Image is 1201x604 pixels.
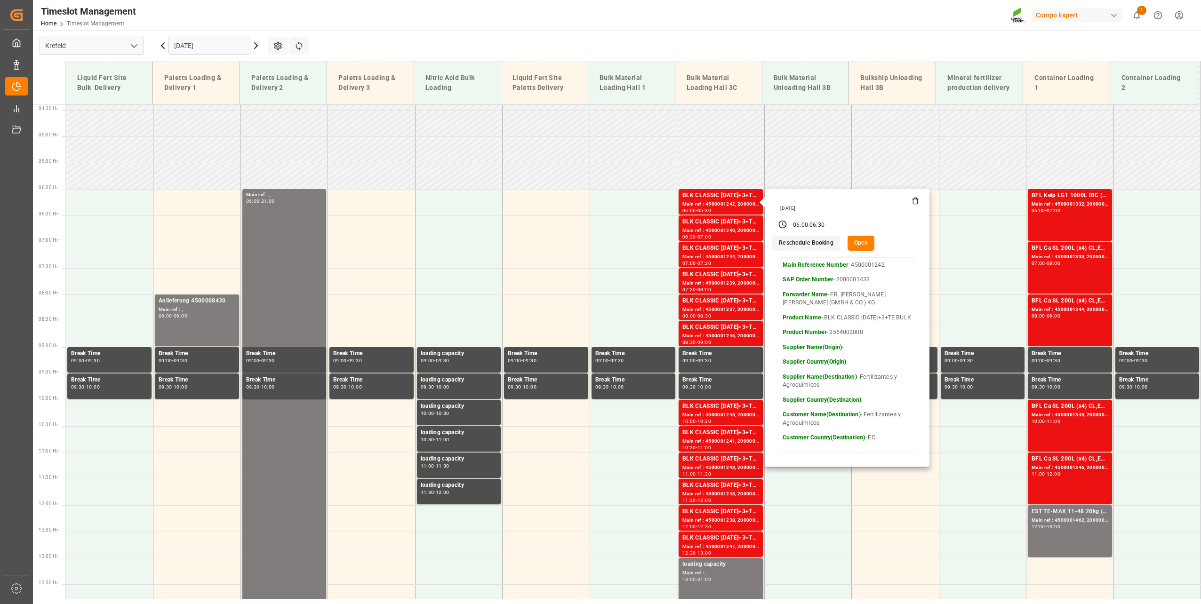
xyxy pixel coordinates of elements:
[697,314,711,318] div: 08:30
[682,507,759,517] div: BLK CLASSIC [DATE]+3+TE BULK
[682,375,759,385] div: Break Time
[509,69,580,96] div: Liquid Fert Site Paletts Delivery
[1032,191,1108,200] div: BFL Kelp LG1 1000L IBC (WW)
[1045,261,1047,265] div: -
[1032,349,1108,358] div: Break Time
[1047,314,1060,318] div: 09:00
[521,385,523,389] div: -
[696,287,697,292] div: -
[1045,525,1047,529] div: -
[682,525,696,529] div: 12:00
[333,349,410,358] div: Break Time
[697,525,711,529] div: 12:30
[39,396,58,401] span: 10:00 Hr
[1032,454,1108,464] div: BFL Ca SL 200L (x4) CL,ES,LAT MTO
[421,437,434,442] div: 10:30
[682,464,759,472] div: Main ref : 4500001243, 2000001433
[697,577,711,581] div: 21:00
[809,221,825,230] div: 06:30
[1032,525,1045,529] div: 12:00
[697,472,711,476] div: 11:30
[1047,208,1060,213] div: 07:00
[783,373,912,389] p: - Fertilizantes y Agroquímicos
[39,290,58,295] span: 08:00 Hr
[1047,261,1060,265] div: 08:00
[159,349,235,358] div: Break Time
[1119,385,1133,389] div: 09:30
[159,375,235,385] div: Break Time
[682,287,696,292] div: 07:30
[958,385,959,389] div: -
[783,434,865,441] strong: Customer Country(Destination)
[1032,314,1045,318] div: 08:00
[682,551,696,555] div: 12:30
[682,498,696,502] div: 11:30
[261,199,275,203] div: 21:00
[421,464,434,468] div: 11:00
[246,385,260,389] div: 09:30
[783,343,912,352] p: -
[783,291,912,307] p: - FR. [PERSON_NAME] [PERSON_NAME] (GMBH & CO.) KG
[71,358,85,363] div: 09:00
[1032,411,1108,419] div: Main ref : 4500001345, 2000001585
[40,37,144,55] input: Type to search/select
[335,69,406,96] div: Paletts Loading & Delivery 3
[682,358,696,363] div: 09:00
[1045,419,1047,423] div: -
[682,261,696,265] div: 07:00
[808,221,809,230] div: -
[436,464,449,468] div: 11:30
[682,481,759,490] div: BLK CLASSIC [DATE]+3+TE BULK
[1047,419,1060,423] div: 11:00
[682,577,696,581] div: 13:00
[772,236,840,251] button: Reschedule Booking
[783,291,827,298] strong: Forwarder Name
[39,317,58,322] span: 08:30 Hr
[682,306,759,314] div: Main ref : 4500001237, 2000001433
[174,314,187,318] div: 09:00
[508,385,521,389] div: 09:30
[945,385,958,389] div: 09:30
[421,402,497,411] div: loading capacity
[1045,208,1047,213] div: -
[697,498,711,502] div: 12:00
[434,385,435,389] div: -
[421,358,434,363] div: 09:00
[682,533,759,543] div: BLK CLASSIC [DATE]+3+TE BULK
[73,69,145,96] div: Liquid Fert Site Bulk Delivery
[421,481,497,490] div: loading capacity
[682,419,696,423] div: 10:00
[682,227,759,235] div: Main ref : 4500001240, 2000001433
[610,385,624,389] div: 10:00
[39,159,58,164] span: 05:30 Hr
[159,358,172,363] div: 09:00
[960,385,973,389] div: 10:00
[682,191,759,200] div: BLK CLASSIC [DATE]+3+TE BULK
[174,385,187,389] div: 10:00
[39,238,58,243] span: 07:00 Hr
[697,551,711,555] div: 13:00
[1047,472,1060,476] div: 12:00
[168,37,250,55] input: DD.MM.YYYY
[595,349,672,358] div: Break Time
[960,358,973,363] div: 09:30
[172,314,174,318] div: -
[682,340,696,344] div: 08:30
[697,419,711,423] div: 10:30
[39,448,58,453] span: 11:00 Hr
[596,69,667,96] div: Bulk Material Loading Hall 1
[434,490,435,494] div: -
[436,411,449,415] div: 10:30
[783,411,912,427] p: - Fertilizantes y Agroquímicos
[261,385,275,389] div: 10:00
[783,328,912,337] p: - 2564002000
[682,517,759,525] div: Main ref : 4500001238, 2000001433
[696,235,697,239] div: -
[39,501,58,506] span: 12:00 Hr
[783,396,912,405] p: -
[1137,6,1146,15] span: 1
[1045,472,1047,476] div: -
[1032,261,1045,265] div: 07:00
[1134,358,1148,363] div: 09:30
[1047,358,1060,363] div: 09:30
